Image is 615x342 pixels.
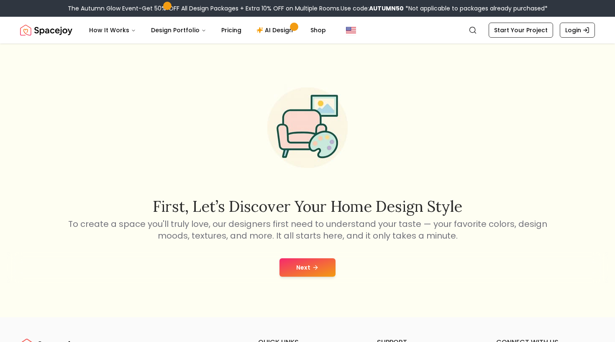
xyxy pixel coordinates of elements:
[68,4,548,13] div: The Autumn Glow Event-Get 50% OFF All Design Packages + Extra 10% OFF on Multiple Rooms.
[560,23,595,38] a: Login
[20,17,595,44] nav: Global
[489,23,553,38] a: Start Your Project
[82,22,333,39] nav: Main
[254,74,361,181] img: Start Style Quiz Illustration
[346,25,356,35] img: United States
[279,258,336,277] button: Next
[144,22,213,39] button: Design Portfolio
[341,4,404,13] span: Use code:
[67,198,548,215] h2: First, let’s discover your home design style
[215,22,248,39] a: Pricing
[82,22,143,39] button: How It Works
[250,22,302,39] a: AI Design
[67,218,548,242] p: To create a space you'll truly love, our designers first need to understand your taste — your fav...
[304,22,333,39] a: Shop
[20,22,72,39] img: Spacejoy Logo
[20,22,72,39] a: Spacejoy
[369,4,404,13] b: AUTUMN50
[404,4,548,13] span: *Not applicable to packages already purchased*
